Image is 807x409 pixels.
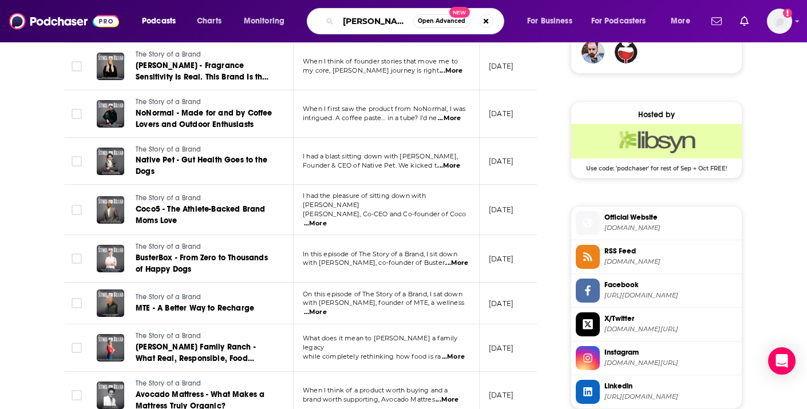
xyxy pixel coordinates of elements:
span: Toggle select row [72,390,82,400]
span: For Podcasters [591,13,646,29]
span: BusterBox - From Zero to Thousands of Happy Dogs [136,253,268,274]
a: Charts [189,12,228,30]
button: open menu [519,12,587,30]
span: [PERSON_NAME] Family Ranch - What Real, Responsible, Food Really Looks Like [136,342,256,375]
span: while completely rethinking how food is ra [303,352,441,360]
span: Native Pet - Gut Health Goes to the Dogs [136,155,267,176]
span: In this episode of The Story of a Brand, I sit down [303,250,457,258]
span: What does it mean to [PERSON_NAME] a family legacy [303,334,457,351]
a: The Story of a Brand [136,292,272,303]
button: open menu [584,12,663,30]
span: I had a blast sitting down with [PERSON_NAME], [303,152,458,160]
span: The Story of a Brand [136,243,201,251]
span: Toggle select row [72,253,82,264]
span: MTE - A Better Way to Recharge [136,303,254,313]
img: carltonjohnson060 [615,41,638,63]
span: RSS Feed [604,246,737,256]
p: [DATE] [489,156,513,166]
span: Toggle select row [72,61,82,72]
span: Use code: 'podchaser' for rest of Sep + Oct FREE! [571,158,742,172]
span: https://www.facebook.com/TheStoryofaBrandShow [604,291,737,300]
a: [PERSON_NAME] - Fragrance Sensitivity Is Real. This Brand Is the Solution. [136,60,273,83]
span: with [PERSON_NAME], founder of MTE, a wellness [303,299,464,307]
p: [DATE] [489,299,513,308]
a: The Story of a Brand [136,193,273,204]
span: [PERSON_NAME], Co-CEO and Co-founder of Coco [303,210,466,218]
a: Instagram[DOMAIN_NAME][URL] [576,346,737,370]
a: Show notifications dropdown [707,11,726,31]
span: Facebook [604,280,737,290]
span: Charts [197,13,221,29]
button: open menu [236,12,299,30]
span: ...More [438,114,461,123]
div: Search podcasts, credits, & more... [318,8,515,34]
img: prettybad [581,41,604,63]
span: Toggle select row [72,109,82,119]
p: [DATE] [489,205,513,215]
a: Linkedin[URL][DOMAIN_NAME] [576,380,737,404]
p: [DATE] [489,343,513,353]
span: ...More [445,259,468,268]
a: The Story of a Brand [136,379,273,389]
span: The Story of a Brand [136,50,201,58]
span: Open Advanced [418,18,465,24]
a: Facebook[URL][DOMAIN_NAME] [576,279,737,303]
span: Founder & CEO of Native Pet. We kicked t [303,161,437,169]
a: Show notifications dropdown [735,11,753,31]
span: thestoryofabrand.com [604,224,737,232]
a: The Story of a Brand [136,97,273,108]
a: The Story of a Brand [136,145,273,155]
span: ...More [436,395,458,404]
p: [DATE] [489,390,513,400]
span: The Story of a Brand [136,98,201,106]
div: Open Intercom Messenger [768,347,796,375]
button: open menu [663,12,705,30]
span: ...More [440,66,462,76]
p: [DATE] [489,109,513,118]
a: Libsyn Deal: Use code: 'podchaser' for rest of Sep + Oct FREE! [571,124,742,171]
a: The Story of a Brand [136,331,273,342]
span: Official Website [604,212,737,223]
span: The Story of a Brand [136,145,201,153]
span: X/Twitter [604,313,737,324]
span: ...More [304,308,327,317]
span: [PERSON_NAME] - Fragrance Sensitivity Is Real. This Brand Is the Solution. [136,61,268,93]
span: For Business [527,13,572,29]
a: NoNormal - Made for and by Coffee Lovers and Outdoor Enthusiasts [136,108,273,130]
span: Podcasts [142,13,176,29]
img: Podchaser - Follow, Share and Rate Podcasts [9,10,119,32]
a: Official Website[DOMAIN_NAME] [576,211,737,235]
input: Search podcasts, credits, & more... [338,12,413,30]
span: with [PERSON_NAME], co-founder of Buster [303,259,445,267]
p: [DATE] [489,254,513,264]
span: The Story of a Brand [136,293,201,301]
div: Hosted by [571,110,742,120]
span: When I think of founder stories that move me to [303,57,458,65]
a: [PERSON_NAME] Family Ranch - What Real, Responsible, Food Really Looks Like [136,342,273,364]
span: intrigued. A coffee paste… in a tube? I’d ne [303,114,437,122]
span: When I first saw the product from NoNormal, I was [303,105,465,113]
span: twitter.com/StoryofD2CBrand [604,325,737,333]
span: ...More [437,161,460,170]
span: Toggle select row [72,156,82,166]
a: Native Pet - Gut Health Goes to the Dogs [136,154,273,177]
a: BusterBox - From Zero to Thousands of Happy Dogs [136,252,273,275]
a: X/Twitter[DOMAIN_NAME][URL] [576,312,737,336]
span: The Story of a Brand [136,194,201,202]
a: RSS Feed[DOMAIN_NAME] [576,245,737,269]
button: Open AdvancedNew [413,14,470,28]
img: User Profile [767,9,792,34]
span: When I think of a product worth buying and a [303,386,448,394]
span: More [671,13,690,29]
p: [DATE] [489,61,513,71]
span: storybehindthebrand.libsyn.com [604,257,737,266]
span: New [449,7,470,18]
svg: Add a profile image [783,9,792,18]
span: NoNormal - Made for and by Coffee Lovers and Outdoor Enthusiasts [136,108,272,129]
button: open menu [134,12,191,30]
span: brand worth supporting, Avocado Mattres [303,395,435,403]
span: my core, [PERSON_NAME] journey is right [303,66,439,74]
span: Logged in as AzionePR [767,9,792,34]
